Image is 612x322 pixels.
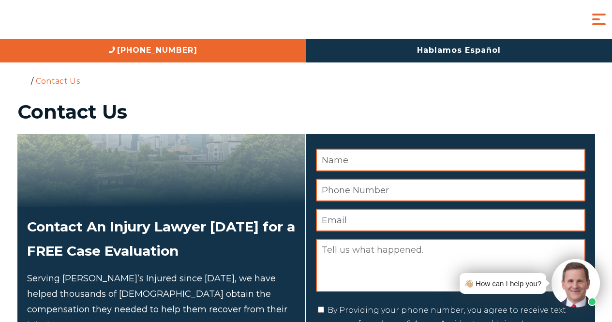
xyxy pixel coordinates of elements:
img: Intaker widget Avatar [552,259,600,307]
h2: Contact An Injury Lawyer [DATE] for a FREE Case Evaluation [27,215,296,263]
h1: Contact Us [17,102,595,122]
img: Attorneys [17,134,305,207]
img: Auger & Auger Accident and Injury Lawyers Logo [7,11,123,29]
input: Phone Number [316,179,585,201]
input: Name [316,149,585,171]
a: Home [20,76,29,85]
input: Email [316,209,585,231]
button: Menu [589,10,609,29]
li: Contact Us [33,77,82,86]
div: 👋🏼 How can I help you? [464,277,541,290]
